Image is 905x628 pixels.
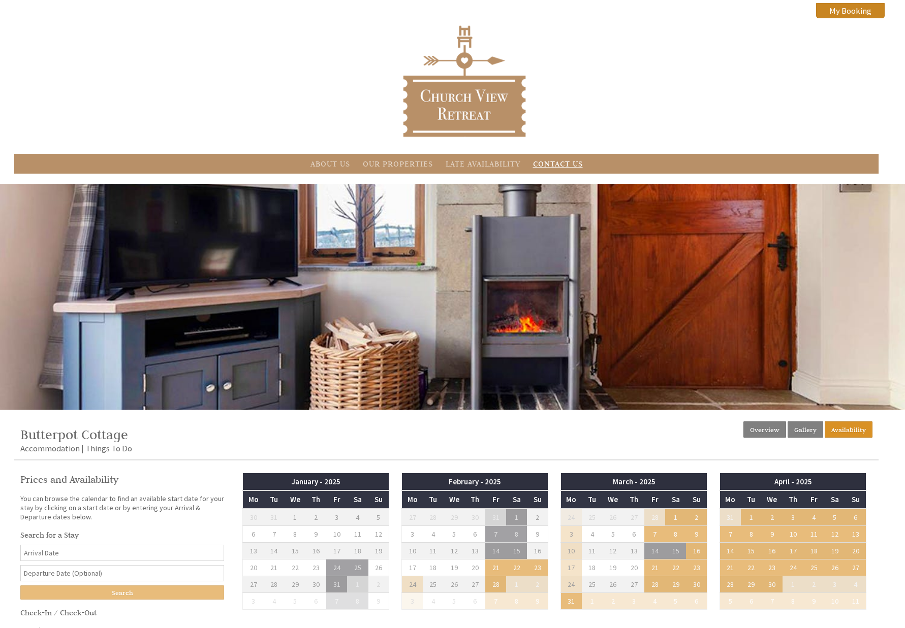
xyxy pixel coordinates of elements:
td: 10 [402,542,423,559]
td: 27 [464,576,485,592]
td: 5 [368,509,389,526]
td: 21 [485,559,506,576]
td: 14 [485,542,506,559]
td: 23 [305,559,326,576]
td: 30 [243,509,264,526]
td: 8 [741,525,762,542]
td: 25 [582,576,603,592]
a: Gallery [788,421,823,438]
td: 31 [264,509,285,526]
td: 3 [561,525,582,542]
td: 1 [506,576,527,592]
td: 15 [665,542,686,559]
td: 19 [444,559,464,576]
td: 9 [527,525,548,542]
td: 20 [464,559,485,576]
td: 28 [644,576,665,592]
td: 21 [720,559,741,576]
td: 30 [305,576,326,592]
td: 4 [644,592,665,609]
td: 9 [686,525,707,542]
td: 3 [623,592,644,609]
td: 24 [783,559,803,576]
td: 19 [368,542,389,559]
td: 29 [444,509,464,526]
td: 2 [686,509,707,526]
td: 21 [264,559,285,576]
td: 3 [243,592,264,609]
h3: Search for a Stay [20,530,224,540]
th: Mo [561,490,582,508]
th: Th [623,490,644,508]
td: 4 [347,509,368,526]
td: 27 [845,559,866,576]
th: Fr [644,490,665,508]
th: April - 2025 [720,473,866,490]
td: 25 [347,559,368,576]
td: 23 [686,559,707,576]
td: 23 [527,559,548,576]
td: 25 [423,576,444,592]
img: Church View Retreat [401,23,528,139]
td: 19 [603,559,623,576]
td: 11 [347,525,368,542]
a: About Us [310,159,350,169]
td: 20 [243,559,264,576]
td: 6 [243,525,264,542]
td: 26 [603,576,623,592]
a: My Booking [816,3,885,18]
td: 2 [305,509,326,526]
a: Overview [743,421,786,438]
th: Mo [243,490,264,508]
td: 1 [506,509,527,526]
td: 25 [582,509,603,526]
th: We [444,490,464,508]
td: 27 [402,509,423,526]
th: Sa [506,490,527,508]
td: 11 [803,525,824,542]
td: 26 [603,509,623,526]
td: 16 [305,542,326,559]
td: 20 [623,559,644,576]
th: Tu [741,490,762,508]
td: 3 [402,525,423,542]
th: Mo [720,490,741,508]
td: 17 [783,542,803,559]
td: 17 [561,559,582,576]
td: 4 [264,592,285,609]
td: 18 [803,542,824,559]
td: 15 [741,542,762,559]
td: 3 [824,576,845,592]
td: 3 [783,509,803,526]
th: Su [368,490,389,508]
th: Su [527,490,548,508]
td: 4 [845,576,866,592]
th: March - 2025 [561,473,707,490]
td: 17 [402,559,423,576]
td: 27 [623,509,644,526]
td: 16 [527,542,548,559]
td: 16 [686,542,707,559]
th: Tu [582,490,603,508]
td: 21 [644,559,665,576]
td: 6 [741,592,762,609]
td: 8 [285,525,305,542]
td: 5 [824,509,845,526]
th: Su [686,490,707,508]
td: 29 [285,576,305,592]
td: 24 [561,509,582,526]
td: 10 [561,542,582,559]
td: 11 [423,542,444,559]
td: 4 [423,592,444,609]
td: 9 [368,592,389,609]
td: 7 [720,525,741,542]
td: 4 [803,509,824,526]
td: 31 [485,509,506,526]
th: Su [845,490,866,508]
td: 3 [326,509,347,526]
td: 6 [464,525,485,542]
th: We [762,490,783,508]
td: 7 [644,525,665,542]
td: 30 [762,576,783,592]
a: Things To Do [85,443,132,454]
